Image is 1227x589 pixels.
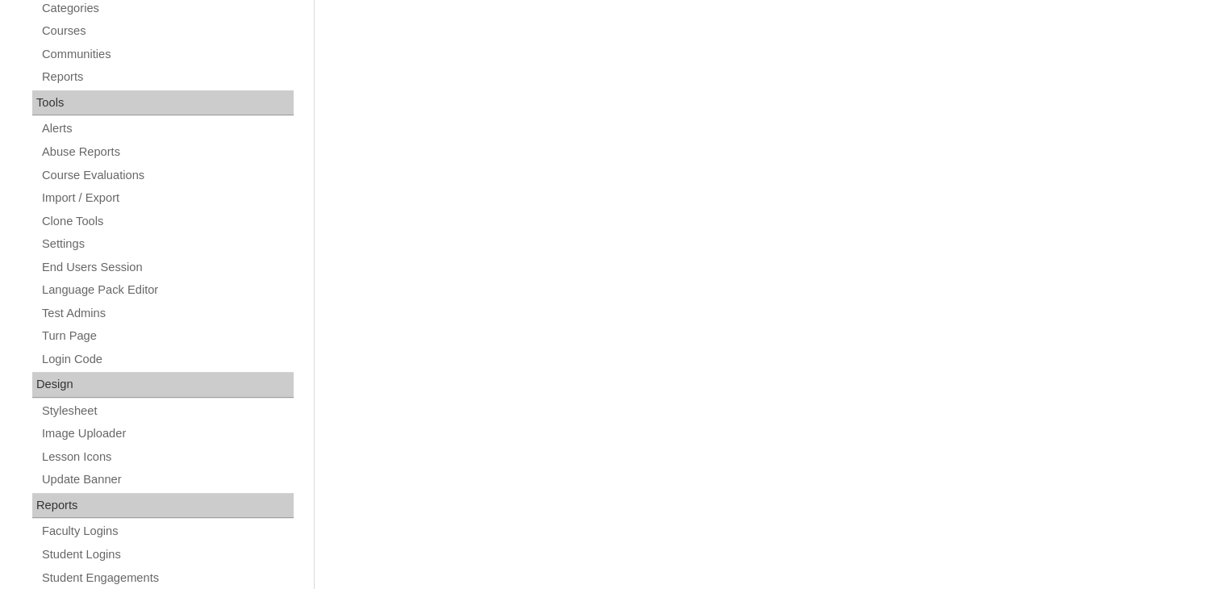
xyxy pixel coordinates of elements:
a: Login Code [40,349,294,370]
a: Update Banner [40,470,294,490]
a: Image Uploader [40,424,294,444]
a: Faculty Logins [40,521,294,541]
a: Alerts [40,119,294,139]
div: Tools [32,90,294,116]
a: Turn Page [40,326,294,346]
a: Stylesheet [40,401,294,421]
a: Language Pack Editor [40,280,294,300]
a: Settings [40,234,294,254]
a: Import / Export [40,188,294,208]
div: Design [32,372,294,398]
a: Test Admins [40,303,294,324]
div: Reports [32,493,294,519]
a: Communities [40,44,294,65]
a: Lesson Icons [40,447,294,467]
a: Clone Tools [40,211,294,232]
a: Reports [40,67,294,87]
a: Courses [40,21,294,41]
a: Course Evaluations [40,165,294,186]
a: Student Engagements [40,568,294,588]
a: Abuse Reports [40,142,294,162]
a: Student Logins [40,545,294,565]
a: End Users Session [40,257,294,278]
